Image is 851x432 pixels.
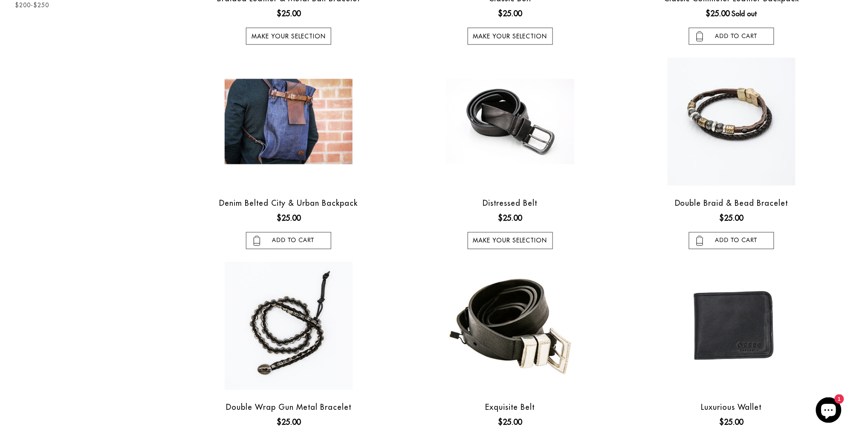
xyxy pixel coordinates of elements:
a: otero menswear dress belt [402,267,619,385]
ins: $25.00 [720,417,744,428]
ins: $25.00 [498,212,522,224]
a: Make your selection [468,232,553,249]
a: double braided leather bead bracelet [623,58,840,186]
ins: $25.00 [498,417,522,428]
ins: $25.00 [277,8,301,19]
ins: $25.00 [277,417,301,428]
ins: $25.00 [720,212,744,224]
a: Make your selection [468,28,553,45]
a: Make your selection [246,28,331,45]
a: stylish urban backpack [180,79,397,164]
ins: $25.00 [277,212,301,224]
img: double braided leather bead bracelet [668,58,796,186]
img: Luxurious Wallet [668,262,796,390]
ins: $25.00 [706,8,730,19]
a: Denim Belted City & Urban Backpack [219,198,358,208]
img: stylish urban backpack [225,79,353,164]
a: double wrap gun metal leather bracelet [180,262,397,390]
ins: $25.00 [498,8,522,19]
img: double wrap gun metal leather bracelet [225,262,353,390]
span: Sold out [732,9,757,18]
a: Distressed Belt [483,198,538,208]
inbox-online-store-chat: Shopify online store chat [813,397,844,425]
img: otero menswear dress belt [446,267,574,385]
input: add to cart [689,28,774,45]
input: add to cart [689,232,774,249]
a: $200-$250 [15,1,49,10]
input: add to cart [246,232,331,249]
a: Double Braid & Bead Bracelet [675,198,788,208]
img: otero menswear distressed leather belt [446,79,574,164]
a: Luxurious Wallet [623,262,840,390]
a: Luxurious Wallet [701,403,762,412]
a: otero menswear distressed leather belt [402,79,619,164]
a: Double Wrap Gun Metal Bracelet [226,403,351,412]
a: Exquisite Belt [486,403,535,412]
